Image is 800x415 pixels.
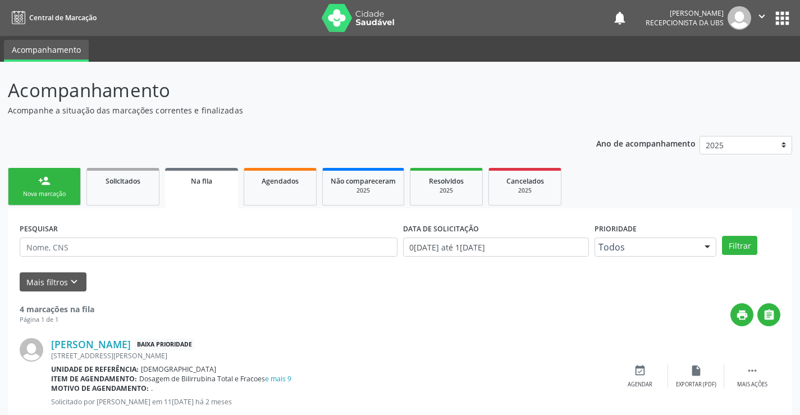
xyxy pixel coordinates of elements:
[730,303,753,326] button: print
[506,176,544,186] span: Cancelados
[8,104,557,116] p: Acompanhe a situação das marcações correntes e finalizadas
[646,8,724,18] div: [PERSON_NAME]
[403,238,589,257] input: Selecione um intervalo
[676,381,716,389] div: Exportar (PDF)
[737,381,767,389] div: Mais ações
[736,309,748,321] i: print
[595,220,637,238] label: Prioridade
[20,238,397,257] input: Nome, CNS
[331,176,396,186] span: Não compareceram
[8,76,557,104] p: Acompanhamento
[756,10,768,22] i: 
[4,40,89,62] a: Acompanhamento
[728,6,751,30] img: img
[51,351,612,361] div: [STREET_ADDRESS][PERSON_NAME]
[141,364,216,374] span: [DEMOGRAPHIC_DATA]
[772,8,792,28] button: apps
[596,136,696,150] p: Ano de acompanhamento
[634,364,646,377] i: event_available
[20,315,94,325] div: Página 1 de 1
[139,374,291,384] span: Dosagem de Bilirrubina Total e Fracoes
[265,374,291,384] a: e mais 9
[68,276,80,288] i: keyboard_arrow_down
[29,13,97,22] span: Central de Marcação
[16,190,72,198] div: Nova marcação
[497,186,553,195] div: 2025
[151,384,153,393] span: .
[51,374,137,384] b: Item de agendamento:
[51,364,139,374] b: Unidade de referência:
[106,176,140,186] span: Solicitados
[20,272,86,292] button: Mais filtroskeyboard_arrow_down
[51,397,612,407] p: Solicitado por [PERSON_NAME] em 11[DATE] há 2 meses
[757,303,780,326] button: 
[20,338,43,362] img: img
[746,364,758,377] i: 
[598,241,694,253] span: Todos
[628,381,652,389] div: Agendar
[262,176,299,186] span: Agendados
[722,236,757,255] button: Filtrar
[51,338,131,350] a: [PERSON_NAME]
[418,186,474,195] div: 2025
[20,304,94,314] strong: 4 marcações na fila
[331,186,396,195] div: 2025
[763,309,775,321] i: 
[690,364,702,377] i: insert_drive_file
[51,384,149,393] b: Motivo de agendamento:
[751,6,772,30] button: 
[8,8,97,27] a: Central de Marcação
[135,339,194,350] span: Baixa Prioridade
[612,10,628,26] button: notifications
[403,220,479,238] label: DATA DE SOLICITAÇÃO
[38,175,51,187] div: person_add
[646,18,724,28] span: Recepcionista da UBS
[429,176,464,186] span: Resolvidos
[20,220,58,238] label: PESQUISAR
[191,176,212,186] span: Na fila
